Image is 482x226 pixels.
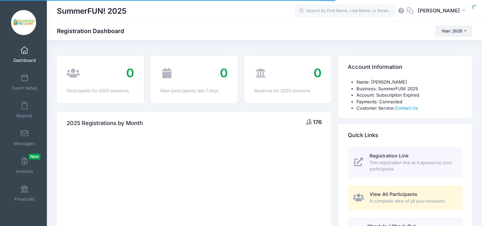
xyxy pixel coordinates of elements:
li: Customer Service: [356,105,462,112]
h4: Quick Links [348,126,378,145]
input: Search by First Name, Last Name, or Email... [295,4,395,18]
li: Business: SummerFUN! 2025 [356,86,462,92]
span: New [28,154,41,159]
span: Registration Link [370,153,409,158]
h1: SummerFUN! 2025 [57,3,127,19]
span: The registration link as it appears to your participants. [370,159,455,173]
span: Event Setup [12,85,37,91]
div: Revenue for 2025 sessions [254,88,322,94]
a: Messages [9,126,41,149]
a: View All Participants A complete view of all your sessions. [348,186,462,210]
span: Financials [14,196,35,202]
button: [PERSON_NAME] [413,3,472,19]
a: Event Setup [9,71,41,94]
h4: 2025 Registrations by Month [67,114,143,133]
li: Payments: Connected [356,99,462,105]
a: Registration Link The registration link as it appears to your participants. [348,147,462,178]
span: View All Participants [370,191,417,197]
button: Year: 2025 [435,25,472,37]
h1: Registration Dashboard [57,27,130,34]
span: Dashboard [13,58,36,63]
a: Reports [9,98,41,122]
li: Account: Subscription Expired [356,92,462,99]
img: SummerFUN! 2025 [11,10,36,35]
h4: Account Information [348,58,402,77]
a: Dashboard [9,43,41,66]
div: Participants for 2025 sessions [67,88,134,94]
span: 0 [314,66,322,80]
span: [PERSON_NAME] [418,7,460,14]
span: Messages [14,141,35,146]
span: A complete view of all your sessions. [370,198,455,205]
span: Year: 2025 [441,28,462,33]
span: Reports [16,113,32,119]
a: InvoicesNew [9,154,41,177]
div: New participants: last 7 days [160,88,228,94]
span: 0 [126,66,134,80]
a: Contact Us [395,105,418,111]
span: Invoices [16,168,33,174]
li: Name: [PERSON_NAME] [356,79,462,86]
span: 0 [220,66,228,80]
a: Financials [9,182,41,205]
span: 176 [313,119,322,125]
